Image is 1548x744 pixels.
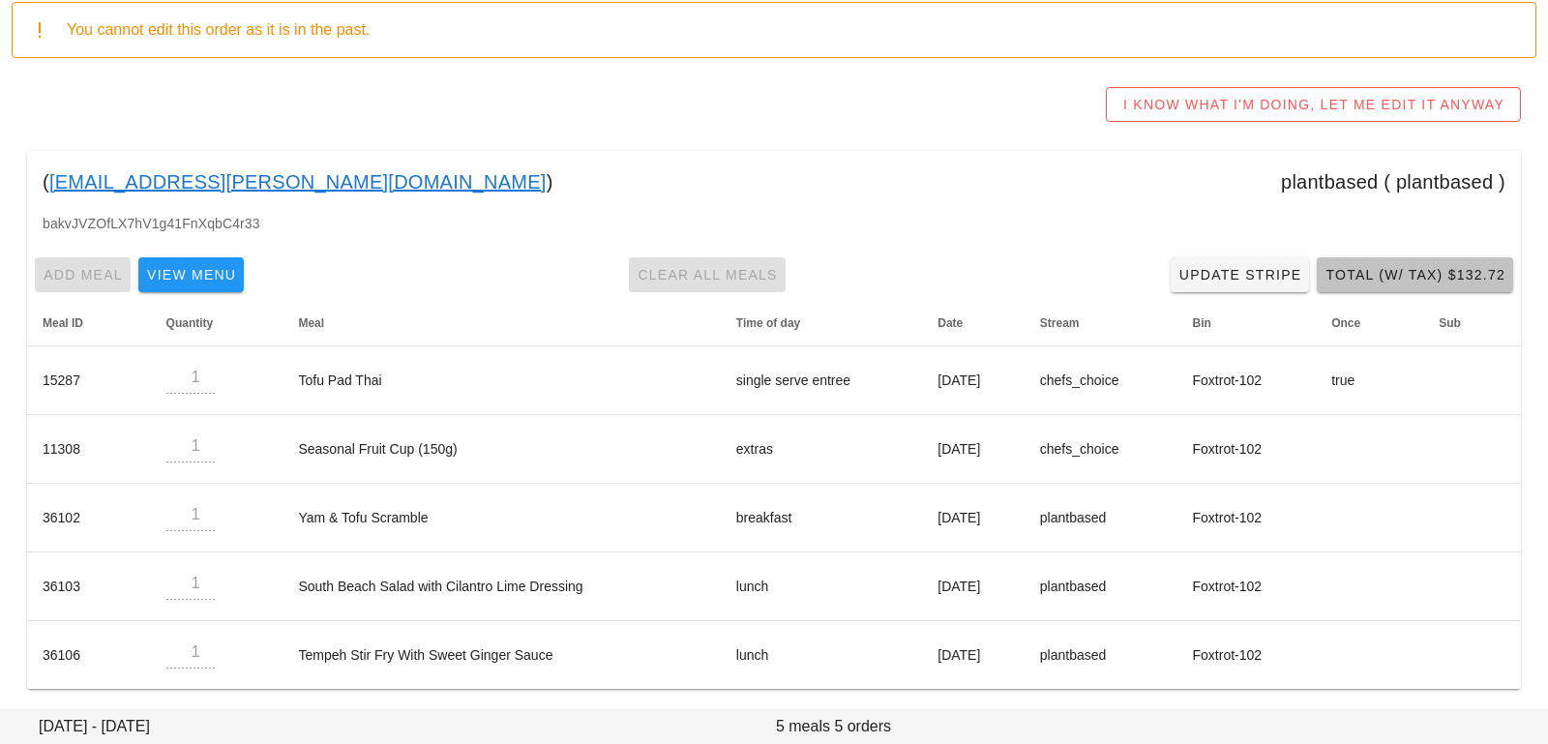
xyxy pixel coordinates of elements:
span: Update Stripe [1178,267,1302,283]
td: Seasonal Fruit Cup (150g) [283,415,720,484]
td: Tofu Pad Thai [283,346,720,415]
td: Foxtrot-102 [1177,552,1317,621]
div: ( ) plantbased ( plantbased ) [27,151,1521,213]
th: Sub: Not sorted. Activate to sort ascending. [1423,300,1521,346]
td: chefs_choice [1025,346,1177,415]
button: I KNOW WHAT I'M DOING, LET ME EDIT IT ANYWAY [1106,87,1521,122]
td: plantbased [1025,621,1177,689]
button: Total (w/ Tax) $132.72 [1317,257,1513,292]
th: Once: Not sorted. Activate to sort ascending. [1316,300,1423,346]
td: 36103 [27,552,151,621]
span: Sub [1439,316,1461,330]
a: [EMAIL_ADDRESS][PERSON_NAME][DOMAIN_NAME] [49,166,547,197]
th: Date: Not sorted. Activate to sort ascending. [922,300,1025,346]
td: [DATE] [922,415,1025,484]
span: Quantity [166,316,214,330]
a: Update Stripe [1171,257,1310,292]
th: Meal: Not sorted. Activate to sort ascending. [283,300,720,346]
td: Foxtrot-102 [1177,415,1317,484]
td: [DATE] [922,484,1025,552]
td: lunch [721,552,922,621]
td: extras [721,415,922,484]
td: plantbased [1025,484,1177,552]
td: [DATE] [922,346,1025,415]
button: View Menu [138,257,244,292]
span: Meal [298,316,324,330]
td: true [1316,346,1423,415]
th: Quantity: Not sorted. Activate to sort ascending. [151,300,283,346]
span: Meal ID [43,316,83,330]
td: 36106 [27,621,151,689]
span: You cannot edit this order as it is in the past. [67,21,370,38]
td: single serve entree [721,346,922,415]
td: [DATE] [922,621,1025,689]
th: Meal ID: Not sorted. Activate to sort ascending. [27,300,151,346]
th: Stream: Not sorted. Activate to sort ascending. [1025,300,1177,346]
td: South Beach Salad with Cilantro Lime Dressing [283,552,720,621]
span: Stream [1040,316,1080,330]
span: View Menu [146,267,236,283]
span: I KNOW WHAT I'M DOING, LET ME EDIT IT ANYWAY [1122,97,1504,112]
td: 36102 [27,484,151,552]
td: [DATE] [922,552,1025,621]
td: Tempeh Stir Fry With Sweet Ginger Sauce [283,621,720,689]
span: Total (w/ Tax) $132.72 [1325,267,1505,283]
td: plantbased [1025,552,1177,621]
div: bakvJVZOfLX7hV1g41FnXqbC4r33 [27,213,1521,250]
td: Foxtrot-102 [1177,621,1317,689]
td: lunch [721,621,922,689]
span: Once [1331,316,1360,330]
td: 11308 [27,415,151,484]
td: breakfast [721,484,922,552]
td: 15287 [27,346,151,415]
span: Date [938,316,963,330]
th: Time of day: Not sorted. Activate to sort ascending. [721,300,922,346]
span: Bin [1193,316,1211,330]
td: Foxtrot-102 [1177,346,1317,415]
th: Bin: Not sorted. Activate to sort ascending. [1177,300,1317,346]
span: Time of day [736,316,800,330]
td: chefs_choice [1025,415,1177,484]
td: Foxtrot-102 [1177,484,1317,552]
td: Yam & Tofu Scramble [283,484,720,552]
